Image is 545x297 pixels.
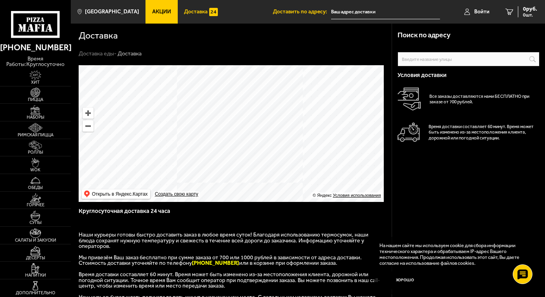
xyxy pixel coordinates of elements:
span: 0 шт. [523,13,537,17]
h3: Условия доставки [398,72,539,78]
ymaps: Открыть в Яндекс.Картах [92,189,148,199]
span: [GEOGRAPHIC_DATA] [85,9,139,15]
img: Автомобиль доставки [398,123,420,142]
a: Условия использования [333,193,381,198]
ymaps: © Яндекс [313,193,331,198]
p: Время доставки составляет 60 минут. Время может быть изменено из-за местоположения клиента, дорож... [429,124,540,141]
p: Все заказы доставляются нами БЕСПЛАТНО при заказе от 700 рублей. [429,93,540,105]
img: Оплата доставки [398,88,421,111]
button: Хорошо [379,271,431,288]
span: Мы привезём Ваш заказ бесплатно при сумме заказа от 700 или 1000 рублей в зависимости от адреса д... [79,254,362,266]
span: Войти [474,9,490,15]
h3: Поиск по адресу [398,31,451,38]
ymaps: Открыть в Яндекс.Картах [82,189,150,199]
span: Доставка [184,9,208,15]
input: Ваш адрес доставки [331,5,440,19]
span: Наши курьеры готовы быстро доставить заказ в любое время суток! Благодаря использованию термосумо... [79,231,368,249]
h3: Круглосуточная доставка 24 часа [79,207,384,221]
span: 0 руб. [523,6,537,12]
div: Доставка [118,50,142,58]
a: Создать свою карту [153,191,200,197]
span: Доставить по адресу: [273,9,331,15]
span: Время доставки составляет 60 минут. Время может быть изменено из-за местоположения клиента, дорож... [79,271,380,289]
a: Доставка еды- [79,50,116,57]
p: На нашем сайте мы используем cookie для сбора информации технического характера и обрабатываем IP... [379,243,527,266]
h1: Доставка [79,31,118,40]
span: Акции [152,9,171,15]
input: Введите название улицы [398,52,539,66]
img: 15daf4d41897b9f0e9f617042186c801.svg [209,8,218,16]
b: [PHONE_NUMBER] [192,260,239,266]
